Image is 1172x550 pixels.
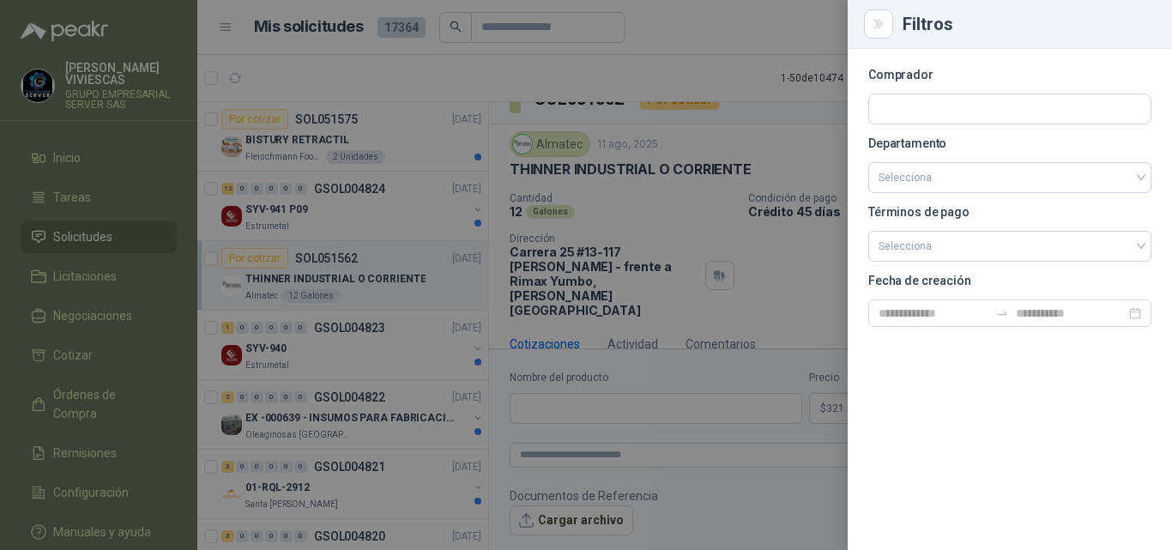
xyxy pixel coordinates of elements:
p: Términos de pago [868,207,1151,217]
div: Filtros [903,15,1151,33]
p: Comprador [868,70,1151,80]
span: to [995,306,1009,320]
p: Departamento [868,138,1151,148]
span: swap-right [995,306,1009,320]
button: Close [868,14,889,34]
p: Fecha de creación [868,275,1151,286]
